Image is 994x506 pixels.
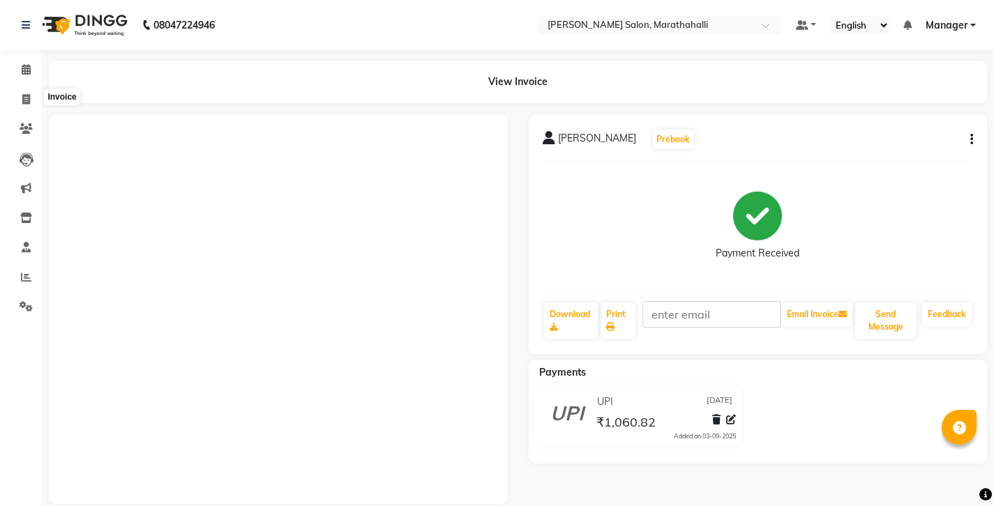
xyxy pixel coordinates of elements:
img: logo [36,6,131,45]
div: View Invoice [49,61,987,103]
div: Invoice [44,89,80,105]
button: Prebook [653,130,693,149]
div: Payment Received [716,246,799,261]
b: 08047224946 [153,6,215,45]
iframe: chat widget [935,450,980,492]
input: enter email [642,301,781,328]
span: [DATE] [707,394,732,409]
span: Payments [539,366,586,378]
a: Print [601,302,635,339]
div: Added on 03-09-2025 [674,431,736,441]
span: [PERSON_NAME] [558,131,636,151]
span: UPI [597,394,613,409]
span: Manager [926,18,967,33]
a: Download [544,302,598,339]
button: Email Invoice [781,302,852,326]
span: ₹1,060.82 [596,414,656,434]
a: Feedback [922,302,972,326]
button: Send Message [855,302,917,339]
